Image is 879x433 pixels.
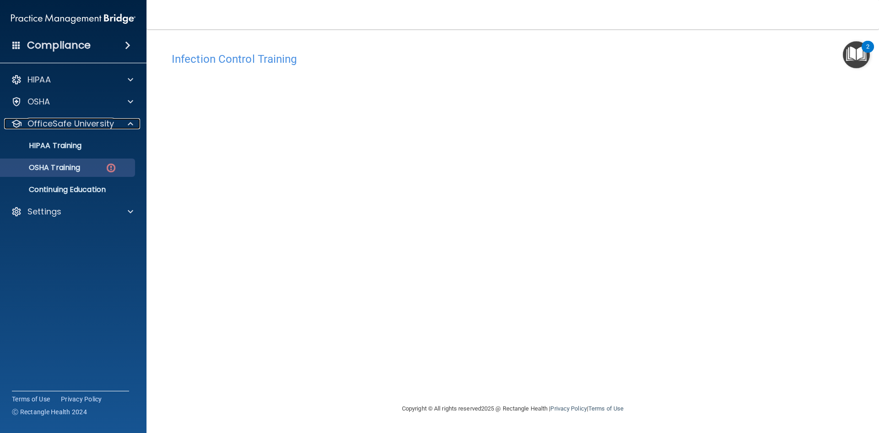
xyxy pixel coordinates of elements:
[346,394,680,423] div: Copyright © All rights reserved 2025 @ Rectangle Health | |
[11,74,133,85] a: HIPAA
[6,163,80,172] p: OSHA Training
[588,405,624,412] a: Terms of Use
[27,206,61,217] p: Settings
[6,185,131,194] p: Continuing Education
[27,74,51,85] p: HIPAA
[843,41,870,68] button: Open Resource Center, 2 new notifications
[866,47,869,59] div: 2
[27,39,91,52] h4: Compliance
[6,141,81,150] p: HIPAA Training
[11,96,133,107] a: OSHA
[12,395,50,404] a: Terms of Use
[11,10,136,28] img: PMB logo
[172,53,854,65] h4: Infection Control Training
[172,70,629,352] iframe: infection-control-training
[61,395,102,404] a: Privacy Policy
[27,96,50,107] p: OSHA
[27,118,114,129] p: OfficeSafe University
[105,162,117,174] img: danger-circle.6113f641.png
[550,405,586,412] a: Privacy Policy
[11,118,133,129] a: OfficeSafe University
[12,407,87,417] span: Ⓒ Rectangle Health 2024
[11,206,133,217] a: Settings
